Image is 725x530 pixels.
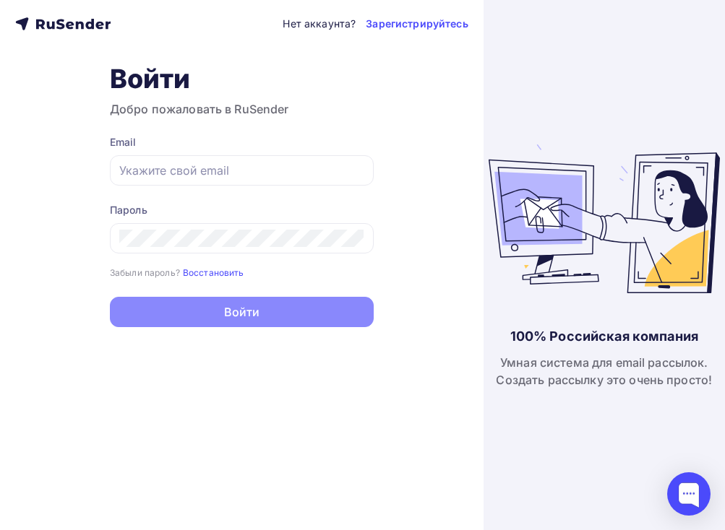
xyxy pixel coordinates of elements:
div: Email [110,135,374,149]
button: Войти [110,297,374,327]
h3: Добро пожаловать в RuSender [110,100,374,118]
a: Восстановить [183,266,244,278]
h1: Войти [110,63,374,95]
div: Пароль [110,203,374,217]
small: Восстановить [183,267,244,278]
div: Умная система для email рассылок. Создать рассылку это очень просто! [496,354,712,388]
input: Укажите свой email [119,162,364,179]
div: Нет аккаунта? [283,17,356,31]
div: 100% Российская компания [510,328,698,345]
small: Забыли пароль? [110,267,180,278]
a: Зарегистрируйтесь [366,17,468,31]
